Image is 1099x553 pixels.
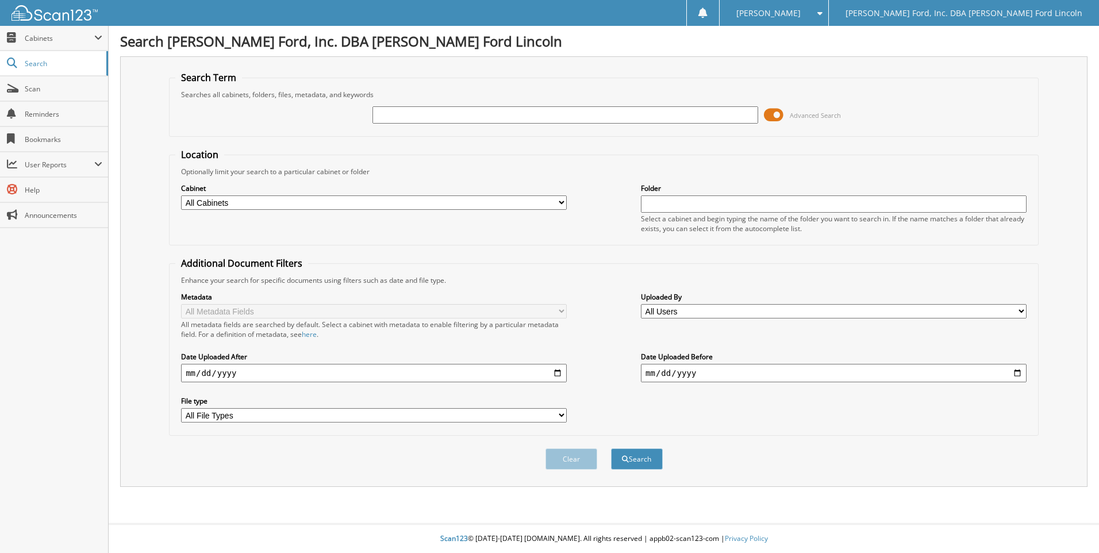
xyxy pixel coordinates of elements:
[25,84,102,94] span: Scan
[641,183,1027,193] label: Folder
[641,214,1027,233] div: Select a cabinet and begin typing the name of the folder you want to search in. If the name match...
[120,32,1088,51] h1: Search [PERSON_NAME] Ford, Inc. DBA [PERSON_NAME] Ford Lincoln
[545,448,597,470] button: Clear
[181,320,567,339] div: All metadata fields are searched by default. Select a cabinet with metadata to enable filtering b...
[25,185,102,195] span: Help
[25,59,101,68] span: Search
[302,329,317,339] a: here
[109,525,1099,553] div: © [DATE]-[DATE] [DOMAIN_NAME]. All rights reserved | appb02-scan123-com |
[641,292,1027,302] label: Uploaded By
[181,352,567,362] label: Date Uploaded After
[736,10,801,17] span: [PERSON_NAME]
[175,148,224,161] legend: Location
[25,135,102,144] span: Bookmarks
[175,167,1032,176] div: Optionally limit your search to a particular cabinet or folder
[175,275,1032,285] div: Enhance your search for specific documents using filters such as date and file type.
[25,33,94,43] span: Cabinets
[175,71,242,84] legend: Search Term
[181,396,567,406] label: File type
[641,352,1027,362] label: Date Uploaded Before
[175,257,308,270] legend: Additional Document Filters
[611,448,663,470] button: Search
[25,109,102,119] span: Reminders
[440,533,468,543] span: Scan123
[11,5,98,21] img: scan123-logo-white.svg
[181,292,567,302] label: Metadata
[181,183,567,193] label: Cabinet
[25,160,94,170] span: User Reports
[181,364,567,382] input: start
[25,210,102,220] span: Announcements
[846,10,1082,17] span: [PERSON_NAME] Ford, Inc. DBA [PERSON_NAME] Ford Lincoln
[641,364,1027,382] input: end
[790,111,841,120] span: Advanced Search
[725,533,768,543] a: Privacy Policy
[175,90,1032,99] div: Searches all cabinets, folders, files, metadata, and keywords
